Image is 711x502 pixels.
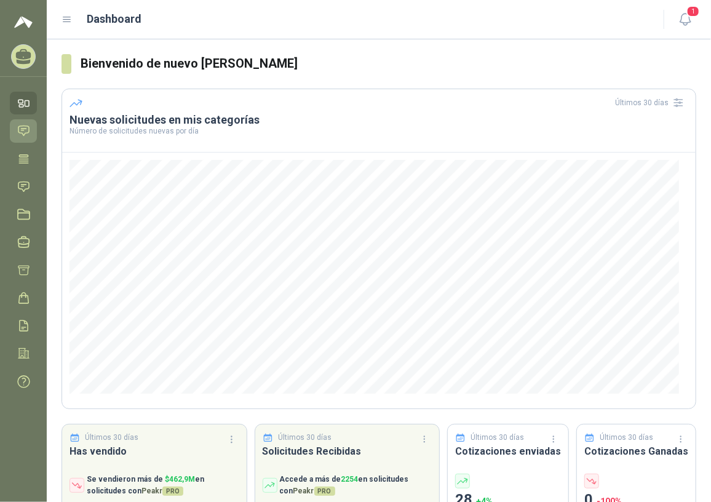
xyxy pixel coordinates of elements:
[70,113,688,127] h3: Nuevas solicitudes en mis categorías
[14,15,33,30] img: Logo peakr
[278,432,332,444] p: Últimos 30 días
[341,475,359,484] span: 2254
[81,54,696,73] h3: Bienvenido de nuevo [PERSON_NAME]
[70,444,239,459] h3: Has vendido
[70,127,688,135] p: Número de solicitudes nuevas por día
[471,432,525,444] p: Últimos 30 días
[674,9,696,31] button: 1
[455,444,561,459] h3: Cotizaciones enviadas
[600,432,654,444] p: Últimos 30 días
[280,474,432,497] p: Accede a más de en solicitudes con
[615,93,688,113] div: Últimos 30 días
[584,444,688,459] h3: Cotizaciones Ganadas
[162,487,183,496] span: PRO
[87,10,142,28] h1: Dashboard
[686,6,700,17] span: 1
[87,474,239,497] p: Se vendieron más de en solicitudes con
[263,444,432,459] h3: Solicitudes Recibidas
[165,475,195,484] span: $ 462,9M
[141,487,183,495] span: Peakr
[293,487,335,495] span: Peakr
[85,432,139,444] p: Últimos 30 días
[314,487,335,496] span: PRO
